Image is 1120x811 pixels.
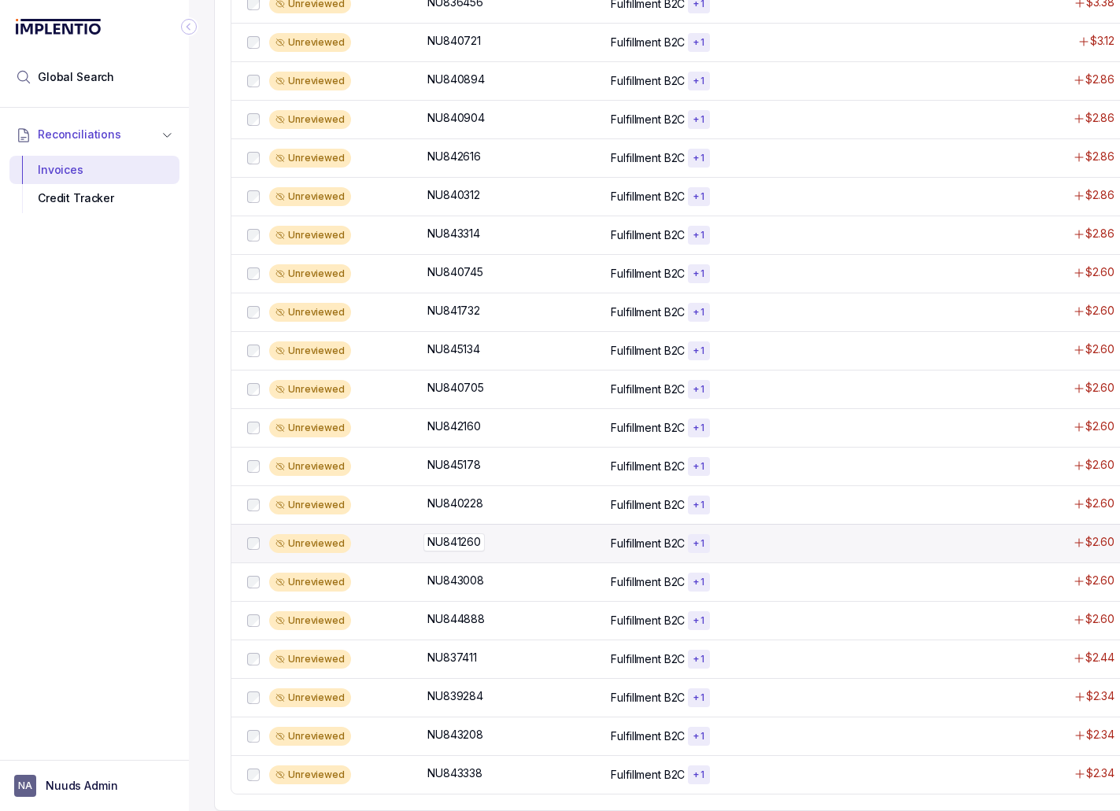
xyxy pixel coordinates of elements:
p: $2.60 [1085,264,1114,280]
input: checkbox-checkbox [247,383,260,396]
p: Fulfillment B2C [611,189,685,205]
div: Unreviewed [269,573,351,592]
p: + 1 [693,75,704,87]
span: User initials [14,775,36,797]
div: Unreviewed [269,688,351,707]
div: Unreviewed [269,226,351,245]
p: $2.60 [1085,457,1114,473]
p: Fulfillment B2C [611,497,685,513]
p: + 1 [693,345,704,357]
div: Unreviewed [269,341,351,360]
p: $2.60 [1085,496,1114,511]
p: $2.60 [1085,380,1114,396]
p: $2.60 [1085,611,1114,627]
input: checkbox-checkbox [247,267,260,280]
span: Global Search [38,69,114,85]
p: Fulfillment B2C [611,574,685,590]
div: Unreviewed [269,611,351,630]
p: $2.86 [1085,110,1114,126]
p: + 1 [693,460,704,473]
p: + 1 [693,653,704,665]
p: NU843008 [427,573,484,588]
div: Collapse Icon [179,17,198,36]
p: $2.60 [1085,341,1114,357]
div: Unreviewed [269,303,351,322]
input: checkbox-checkbox [247,614,260,627]
p: $2.86 [1085,226,1114,241]
button: User initialsNuuds Admin [14,775,175,797]
p: NU845178 [427,457,481,473]
p: Fulfillment B2C [611,690,685,706]
p: Fulfillment B2C [611,536,685,551]
p: + 1 [693,113,704,126]
p: NU843314 [427,226,480,241]
p: Nuuds Admin [46,778,117,794]
div: Invoices [22,156,167,184]
div: Unreviewed [269,33,351,52]
input: checkbox-checkbox [247,229,260,241]
p: + 1 [693,576,704,588]
p: $2.86 [1085,149,1114,164]
button: Reconciliations [9,117,179,152]
p: Fulfillment B2C [611,227,685,243]
input: checkbox-checkbox [247,36,260,49]
input: checkbox-checkbox [247,691,260,704]
input: checkbox-checkbox [247,460,260,473]
input: checkbox-checkbox [247,576,260,588]
p: + 1 [693,152,704,164]
input: checkbox-checkbox [247,152,260,164]
p: $2.86 [1085,72,1114,87]
p: NU844888 [427,611,485,627]
p: Fulfillment B2C [611,35,685,50]
p: NU843208 [427,727,483,743]
input: checkbox-checkbox [247,499,260,511]
input: checkbox-checkbox [247,113,260,126]
div: Unreviewed [269,418,351,437]
input: checkbox-checkbox [247,306,260,319]
p: Fulfillment B2C [611,343,685,359]
input: checkbox-checkbox [247,537,260,550]
p: NU840705 [427,380,484,396]
p: Fulfillment B2C [611,459,685,474]
input: checkbox-checkbox [247,422,260,434]
div: Unreviewed [269,187,351,206]
div: Reconciliations [9,153,179,216]
p: + 1 [693,769,704,781]
p: Fulfillment B2C [611,613,685,629]
p: $2.34 [1086,688,1114,704]
p: NU840745 [427,264,483,280]
p: + 1 [693,614,704,627]
p: NU840312 [427,187,480,203]
div: Unreviewed [269,765,351,784]
p: + 1 [693,691,704,704]
input: checkbox-checkbox [247,769,260,781]
p: Fulfillment B2C [611,651,685,667]
p: Fulfillment B2C [611,304,685,320]
p: Fulfillment B2C [611,728,685,744]
div: Unreviewed [269,110,351,129]
input: checkbox-checkbox [247,75,260,87]
p: Fulfillment B2C [611,266,685,282]
div: Unreviewed [269,727,351,746]
p: NU840721 [427,33,481,49]
div: Unreviewed [269,534,351,553]
p: NU842160 [427,418,481,434]
p: NU842616 [427,149,481,164]
p: NU845134 [427,341,480,357]
p: NU837411 [427,650,477,665]
p: + 1 [693,306,704,319]
div: Unreviewed [269,496,351,514]
p: NU843338 [427,765,482,781]
p: NU840904 [427,110,485,126]
p: + 1 [693,537,704,550]
p: + 1 [693,190,704,203]
input: checkbox-checkbox [247,345,260,357]
p: $2.60 [1085,418,1114,434]
p: + 1 [693,730,704,743]
p: + 1 [693,36,704,49]
div: Unreviewed [269,380,351,399]
p: NU840894 [427,72,485,87]
input: checkbox-checkbox [247,190,260,203]
p: $2.60 [1085,534,1114,550]
p: Fulfillment B2C [611,767,685,783]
